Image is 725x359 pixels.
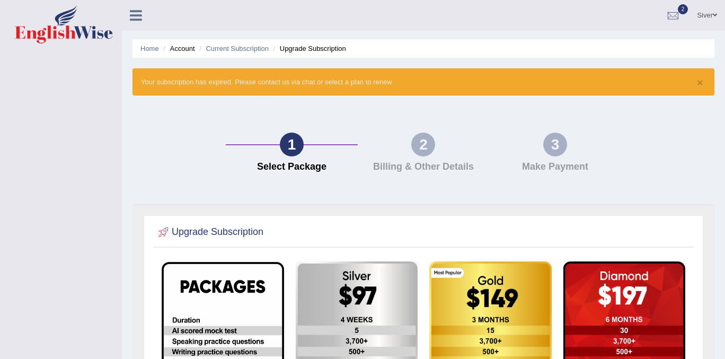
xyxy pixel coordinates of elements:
[697,77,703,88] button: ×
[363,162,484,172] h4: Billing & Other Details
[543,133,567,156] div: 3
[271,43,346,54] li: Upgrade Subscription
[132,68,714,95] div: Your subscription has expired. Please contact us via chat or select a plan to renew
[156,224,263,240] h2: Upgrade Subscription
[411,133,435,156] div: 2
[140,45,159,52] a: Home
[678,4,688,14] span: 2
[231,162,352,172] h4: Select Package
[206,45,269,52] a: Current Subscription
[494,162,615,172] h4: Make Payment
[280,133,304,156] div: 1
[161,43,194,54] li: Account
